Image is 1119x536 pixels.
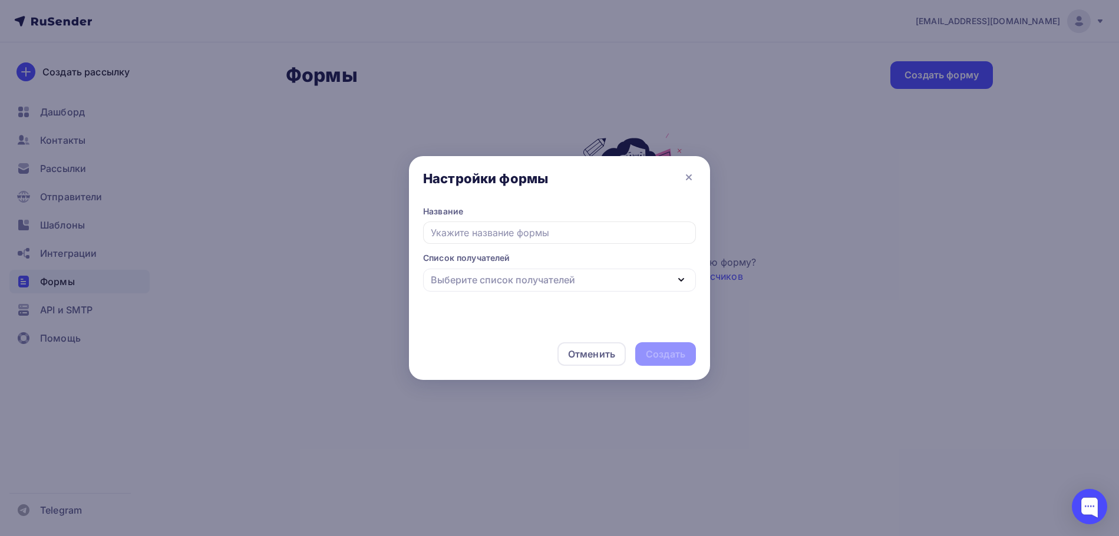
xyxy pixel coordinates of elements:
[423,269,696,292] button: Выберите список получателей
[423,206,696,221] legend: Название
[423,170,548,187] div: Настройки формы
[423,252,696,268] legend: Список получателей
[568,347,615,361] div: Отменить
[431,273,575,287] div: Выберите список получателей
[423,221,696,244] input: Укажите название формы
